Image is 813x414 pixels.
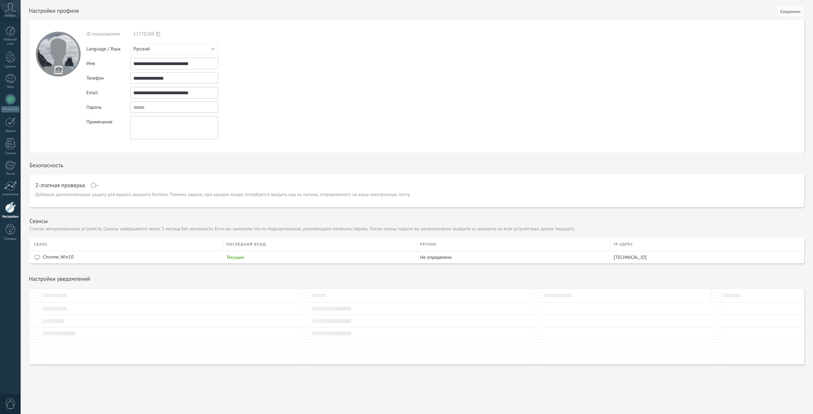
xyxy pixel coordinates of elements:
[417,251,608,263] div: Не определено
[226,254,244,260] span: Текущий
[86,75,130,81] div: Телефон
[30,226,575,232] p: Список авторизованных устройств. Сеансы завершаются через 3 месяца без активности. Если вы замети...
[780,9,801,14] span: Сохранить
[30,217,48,225] h1: Сеансы
[1,172,20,176] div: Почта
[86,61,130,67] div: Имя
[86,46,130,52] div: Language / Язык
[777,5,804,17] button: Сохранить
[133,31,154,37] span: 13770280
[1,38,20,46] div: Рабочий стол
[610,251,799,263] div: 91.196.95.227
[34,238,223,251] div: Cеанс
[130,43,218,55] button: Русский
[417,238,610,251] div: Регион
[420,254,452,260] span: Не определено
[1,237,20,241] div: Помощь
[35,192,411,198] span: Добавьте дополнительную защиту для вашего аккаунта Kommo. Помимо пароля, при каждом входе потребу...
[86,31,130,37] div: ID пользователя
[86,90,130,96] div: Email
[1,85,20,89] div: Чаты
[1,65,20,69] div: Сделки
[35,183,85,188] h1: 2-этапная проверка
[614,254,647,260] span: [TECHNICAL_ID]
[86,104,130,110] div: Пароль
[1,193,20,197] div: Аналитика
[133,46,150,52] span: Русский
[1,129,20,133] div: Задачи
[1,151,20,155] div: Списки
[610,238,804,251] div: Ip адрес
[86,116,130,125] div: Примечание
[30,161,63,169] h1: Безопасность
[1,215,20,219] div: Настройки
[43,254,74,260] span: Chrome, Win10
[4,14,17,18] span: Аккаунт
[1,106,19,112] div: WhatsApp
[29,275,90,282] h1: Настройки уведомлений
[223,238,417,251] div: Последний вход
